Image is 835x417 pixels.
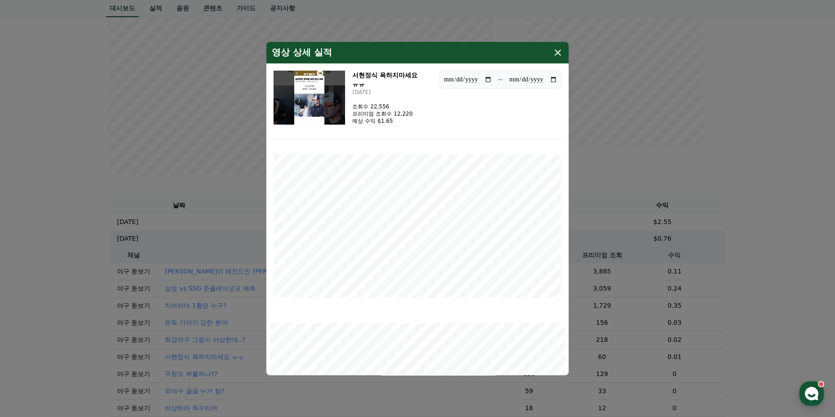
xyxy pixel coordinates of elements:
[352,110,413,117] p: 프리미엄 조회수 12,220
[116,285,173,308] a: 설정
[352,103,413,110] p: 조회수 22,556
[352,89,432,96] p: [DATE]
[266,42,569,376] div: modal
[82,299,93,306] span: 대화
[352,117,413,125] p: 예상 수익 $1.65
[498,74,503,85] p: ~
[352,71,432,89] h3: 서현정식 욕하지마세요 ㅠㅠ
[59,285,116,308] a: 대화
[272,47,332,58] h4: 영상 상세 실적
[28,299,34,306] span: 홈
[3,285,59,308] a: 홈
[139,299,150,306] span: 설정
[274,71,345,125] img: 서현정식 욕하지마세요 ㅠㅠ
